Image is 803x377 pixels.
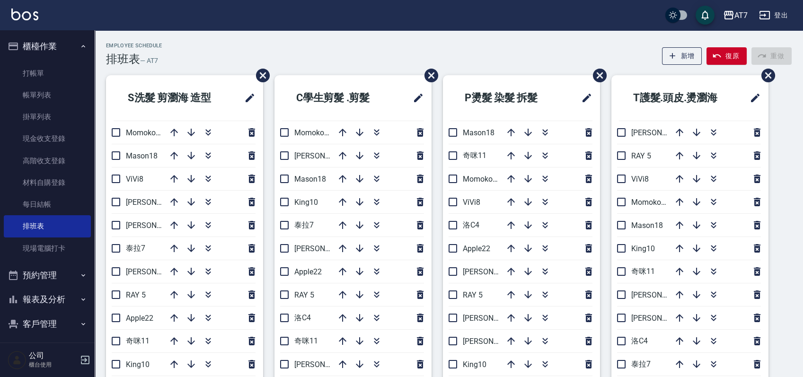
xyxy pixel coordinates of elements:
[631,244,655,253] span: King10
[126,198,187,207] span: [PERSON_NAME]2
[719,6,751,25] button: AT7
[631,151,651,160] span: RAY 5
[450,81,564,115] h2: P燙髮 染髮 拆髮
[463,175,501,184] span: Momoko12
[586,61,608,89] span: 刪除班表
[4,336,91,360] button: 員工及薪資
[631,175,649,184] span: ViVi8
[294,290,314,299] span: RAY 5
[294,198,318,207] span: King10
[4,62,91,84] a: 打帳單
[294,175,326,184] span: Mason18
[755,7,792,24] button: 登出
[294,360,355,369] span: [PERSON_NAME]6
[126,221,187,230] span: [PERSON_NAME]9
[662,47,702,65] button: 新增
[126,360,150,369] span: King10
[294,336,318,345] span: 奇咪11
[11,9,38,20] img: Logo
[463,360,486,369] span: King10
[4,128,91,149] a: 現金收支登錄
[126,244,145,253] span: 泰拉7
[706,47,747,65] button: 復原
[106,53,140,66] h3: 排班表
[4,34,91,59] button: 櫃檯作業
[463,151,486,160] span: 奇咪11
[463,220,479,229] span: 洛C4
[463,337,524,346] span: [PERSON_NAME]9
[631,336,648,345] span: 洛C4
[114,81,232,115] h2: S洗髮 剪瀏海 造型
[294,151,355,160] span: [PERSON_NAME]9
[4,106,91,128] a: 掛單列表
[631,198,670,207] span: Momoko12
[631,267,655,276] span: 奇咪11
[126,151,158,160] span: Mason18
[696,6,715,25] button: save
[126,128,164,137] span: Momoko12
[631,314,692,323] span: [PERSON_NAME]9
[238,87,256,109] span: 修改班表的標題
[4,150,91,172] a: 高階收支登錄
[126,290,146,299] span: RAY 5
[126,267,187,276] span: [PERSON_NAME]6
[4,84,91,106] a: 帳單列表
[463,128,494,137] span: Mason18
[407,87,424,109] span: 修改班表的標題
[744,87,761,109] span: 修改班表的標題
[631,128,692,137] span: [PERSON_NAME]2
[463,198,480,207] span: ViVi8
[734,9,748,21] div: AT7
[4,263,91,288] button: 預約管理
[463,314,524,323] span: [PERSON_NAME]6
[631,359,651,368] span: 泰拉7
[29,360,77,369] p: 櫃台使用
[4,172,91,193] a: 材料自購登錄
[294,267,322,276] span: Apple22
[575,87,592,109] span: 修改班表的標題
[106,43,162,49] h2: Employee Schedule
[619,81,737,115] h2: T護髮.頭皮.燙瀏海
[4,237,91,259] a: 現場電腦打卡
[294,313,311,322] span: 洛C4
[4,312,91,336] button: 客戶管理
[126,175,143,184] span: ViVi8
[294,244,355,253] span: [PERSON_NAME]2
[294,128,333,137] span: Momoko12
[463,290,483,299] span: RAY 5
[294,220,314,229] span: 泰拉7
[4,215,91,237] a: 排班表
[126,314,153,323] span: Apple22
[29,351,77,360] h5: 公司
[140,56,158,66] h6: — AT7
[4,287,91,312] button: 報表及分析
[754,61,777,89] span: 刪除班表
[417,61,440,89] span: 刪除班表
[126,336,150,345] span: 奇咪11
[8,351,26,369] img: Person
[249,61,271,89] span: 刪除班表
[631,221,663,230] span: Mason18
[463,244,490,253] span: Apple22
[282,81,395,115] h2: C學生剪髮 .剪髮
[463,267,524,276] span: [PERSON_NAME]2
[4,193,91,215] a: 每日結帳
[631,290,692,299] span: [PERSON_NAME]6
